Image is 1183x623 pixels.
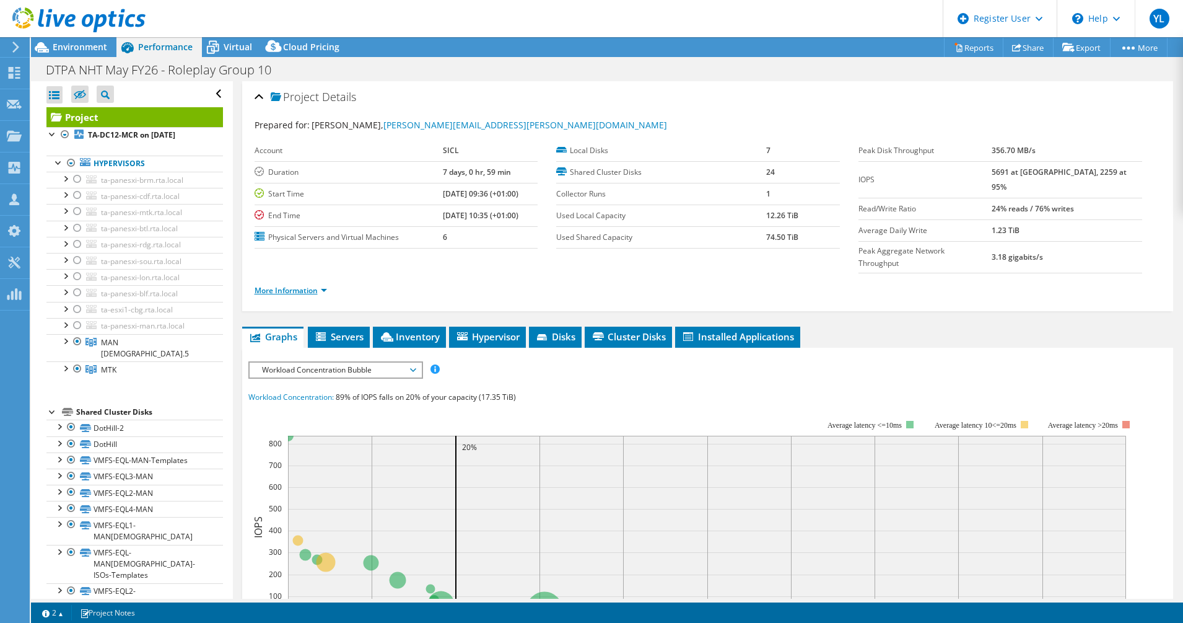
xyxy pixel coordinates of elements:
[992,225,1019,236] b: 1.23 TiB
[101,223,178,234] span: ta-panesxi-btl.rta.local
[681,330,794,343] span: Installed Applications
[46,172,223,188] a: ta-panesxi-brm.rta.local
[101,256,181,267] span: ta-panesxi-sou.rta.local
[379,330,440,343] span: Inventory
[858,203,992,215] label: Read/Write Ratio
[269,438,282,449] text: 800
[462,442,477,453] text: 20%
[455,330,520,343] span: Hypervisor
[46,127,223,143] a: TA-DC12-MCR on [DATE]
[556,231,766,244] label: Used Shared Capacity
[46,334,223,361] a: MAN 6.5
[46,453,223,469] a: VMFS-EQL-MAN-Templates
[224,41,252,53] span: Virtual
[766,232,798,242] b: 74.50 TiB
[101,365,116,375] span: MTK
[858,245,992,270] label: Peak Aggregate Network Throughput
[101,207,182,218] span: ta-panesxi-mtk.rta.local
[1072,13,1083,24] svg: \n
[858,174,992,186] label: IOPS
[101,304,173,315] span: ta-esxi1-cbg.rta.local
[269,547,282,557] text: 300
[40,63,290,77] h1: DTPA NHT May FY26 - Roleplay Group 10
[138,41,193,53] span: Performance
[269,482,282,492] text: 600
[46,188,223,204] a: ta-panesxi-cdf.rta.local
[46,156,223,172] a: Hypervisors
[269,460,282,471] text: 700
[46,285,223,301] a: ta-panesxi-blf.rta.local
[944,38,1003,57] a: Reports
[535,330,575,343] span: Disks
[101,288,178,299] span: ta-panesxi-blf.rta.local
[255,188,443,200] label: Start Time
[46,485,223,501] a: VMFS-EQL2-MAN
[858,224,992,237] label: Average Daily Write
[383,119,667,131] a: [PERSON_NAME][EMAIL_ADDRESS][PERSON_NAME][DOMAIN_NAME]
[443,145,459,156] b: SICL
[766,210,798,221] b: 12.26 TiB
[46,221,223,237] a: ta-panesxi-btl.rta.local
[101,320,185,331] span: ta-panesxi-man.rta.local
[269,525,282,536] text: 400
[248,392,334,402] span: Workload Concentration:
[322,89,356,104] span: Details
[269,503,282,514] text: 500
[101,191,180,201] span: ta-panesxi-cdf.rta.local
[827,421,902,430] tspan: Average latency <=10ms
[283,41,339,53] span: Cloud Pricing
[255,119,310,131] label: Prepared for:
[46,583,223,611] a: VMFS-EQL2-MAN[DEMOGRAPHIC_DATA]
[46,318,223,334] a: ta-panesxi-man.rta.local
[443,232,447,242] b: 6
[556,166,766,179] label: Shared Cluster Disks
[312,119,667,131] span: [PERSON_NAME],
[46,469,223,485] a: VMFS-EQL3-MAN
[556,144,766,157] label: Local Disks
[271,91,319,104] span: Project
[556,210,766,222] label: Used Local Capacity
[255,144,443,157] label: Account
[101,272,180,283] span: ta-panesxi-lon.rta.local
[101,337,189,359] span: MAN [DEMOGRAPHIC_DATA].5
[46,436,223,453] a: DotHill
[46,420,223,436] a: DotHill-2
[935,421,1016,430] tspan: Average latency 10<=20ms
[766,188,770,199] b: 1
[443,188,518,199] b: [DATE] 09:36 (+01:00)
[591,330,666,343] span: Cluster Disks
[858,144,992,157] label: Peak Disk Throughput
[76,405,223,420] div: Shared Cluster Disks
[46,517,223,544] a: VMFS-EQL1-MAN[DEMOGRAPHIC_DATA]
[1110,38,1168,57] a: More
[443,167,511,177] b: 7 days, 0 hr, 59 min
[443,210,518,221] b: [DATE] 10:35 (+01:00)
[556,188,766,200] label: Collector Runs
[256,363,415,378] span: Workload Concentration Bubble
[248,330,297,343] span: Graphs
[46,501,223,517] a: VMFS-EQL4-MAN
[766,145,770,156] b: 7
[1150,9,1169,29] span: YL
[269,569,282,580] text: 200
[71,605,144,621] a: Project Notes
[992,145,1036,156] b: 356.70 MB/s
[46,302,223,318] a: ta-esxi1-cbg.rta.local
[46,269,223,285] a: ta-panesxi-lon.rta.local
[46,107,223,127] a: Project
[1053,38,1111,57] a: Export
[992,252,1043,262] b: 3.18 gigabits/s
[336,392,516,402] span: 89% of IOPS falls on 20% of your capacity (17.35 TiB)
[255,210,443,222] label: End Time
[255,231,443,244] label: Physical Servers and Virtual Machines
[53,41,107,53] span: Environment
[101,239,181,250] span: ta-panesxi-rdg.rta.local
[46,253,223,269] a: ta-panesxi-sou.rta.local
[46,361,223,378] a: MTK
[1003,38,1054,57] a: Share
[101,175,183,185] span: ta-panesxi-brm.rta.local
[251,516,265,537] text: IOPS
[255,166,443,179] label: Duration
[88,130,175,140] b: TA-DC12-MCR on [DATE]
[314,330,364,343] span: Servers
